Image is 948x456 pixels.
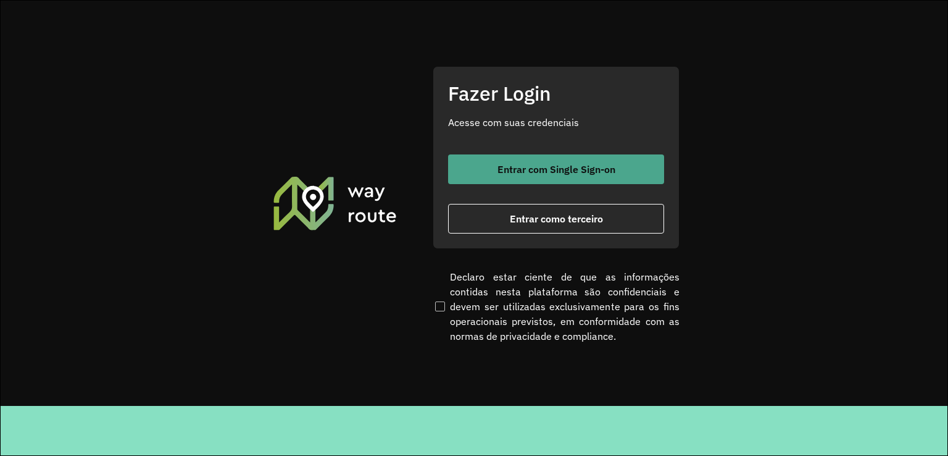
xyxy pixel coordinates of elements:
[510,214,603,224] span: Entrar como terceiro
[497,164,615,174] span: Entrar com Single Sign-on
[272,175,399,232] img: Roteirizador AmbevTech
[448,82,664,105] h2: Fazer Login
[448,115,664,130] p: Acesse com suas credenciais
[433,269,680,344] label: Declaro estar ciente de que as informações contidas nesta plataforma são confidenciais e devem se...
[448,154,664,184] button: button
[448,204,664,234] button: button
